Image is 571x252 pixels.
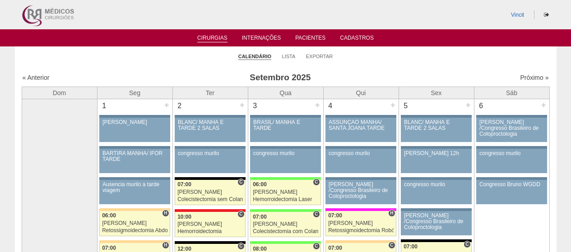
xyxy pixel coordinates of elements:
div: Key: Brasil [250,177,320,180]
div: [PERSON_NAME] [253,221,318,227]
span: Consultório [464,241,470,248]
div: Key: Aviso [250,146,320,149]
span: 07:00 [102,245,116,251]
a: Próximo » [520,74,548,81]
span: Consultório [313,179,320,186]
th: Qua [248,87,323,99]
div: 3 [248,99,262,113]
span: 07:00 [404,243,418,250]
span: 06:00 [253,181,267,188]
div: Key: Aviso [99,115,170,118]
div: [PERSON_NAME] [328,220,394,226]
th: Sáb [474,87,549,99]
div: [PERSON_NAME] [102,119,167,125]
div: Key: Blanc [175,241,245,244]
a: [PERSON_NAME] [99,118,170,142]
div: congresso murilo [329,151,393,156]
span: Consultório [313,243,320,250]
a: Cadastros [340,35,374,44]
div: Hemorroidectomia Laser [253,197,318,202]
div: Retossigmoidectomia Robótica [328,228,394,234]
div: Colecistectomia com Colangiografia VL [253,229,318,234]
div: Retossigmoidectomia Abdominal VL [102,228,167,234]
a: BARTIRA MANHÃ/ IFOR TARDE [99,149,170,173]
i: Sair [544,12,549,18]
div: Key: Assunção [175,209,245,212]
div: congresso murilo [253,151,318,156]
a: Exportar [306,53,333,60]
a: congresso murilo [476,149,547,173]
div: 6 [474,99,488,113]
a: C 10:00 [PERSON_NAME] Hemorroidectomia [175,212,245,237]
span: Hospital [162,242,169,249]
div: + [464,99,472,111]
div: BLANC/ MANHÃ E TARDE 2 SALAS [178,119,242,131]
div: Key: Aviso [476,115,547,118]
span: 07:00 [177,181,191,188]
div: BARTIRA MANHÃ/ IFOR TARDE [102,151,167,162]
div: 2 [173,99,187,113]
div: 5 [399,99,413,113]
a: Congresso Bruno WGDD [476,180,547,204]
div: Key: Aviso [325,146,396,149]
span: 08:00 [253,246,267,252]
span: 10:00 [177,214,191,220]
div: Key: Aviso [99,146,170,149]
div: + [389,99,397,111]
a: [PERSON_NAME] 12h [401,149,471,173]
span: 06:00 [102,212,116,219]
a: « Anterior [23,74,50,81]
a: congresso murilo [250,149,320,173]
a: Cirurgias [197,35,227,42]
div: [PERSON_NAME] /Congresso Brasileiro de Coloproctologia [329,182,393,200]
div: ASSUNÇÃO MANHÃ/ SANTA JOANA TARDE [329,119,393,131]
span: Consultório [313,211,320,218]
a: congresso murilo [175,149,245,173]
a: BLANC/ MANHÃ E TARDE 2 SALAS [401,118,471,142]
a: Calendário [238,53,271,60]
span: 07:00 [328,245,342,251]
div: Key: Aviso [99,177,170,180]
div: Key: Pro Matre [325,208,396,211]
a: Internações [242,35,281,44]
th: Dom [22,87,97,99]
span: 07:00 [253,214,267,220]
div: Key: Aviso [401,146,471,149]
a: C 07:00 [PERSON_NAME] Colecistectomia sem Colangiografia VL [175,180,245,205]
a: Lista [282,53,296,60]
h3: Setembro 2025 [149,71,412,84]
a: H 06:00 [PERSON_NAME] Retossigmoidectomia Abdominal VL [99,211,170,236]
div: Hemorroidectomia [177,229,243,234]
div: [PERSON_NAME] [177,221,243,227]
div: BLANC/ MANHÃ E TARDE 2 SALAS [404,119,469,131]
span: Consultório [237,179,244,186]
div: [PERSON_NAME] [253,189,318,195]
div: Key: Aviso [401,177,471,180]
a: Ausencia murilo a tarde viagem [99,180,170,204]
th: Qui [323,87,399,99]
th: Sex [399,87,474,99]
div: Key: Aviso [175,115,245,118]
div: congresso murilo [479,151,544,156]
a: C 06:00 [PERSON_NAME] Hemorroidectomia Laser [250,180,320,205]
a: Vincit [511,12,524,18]
div: + [163,99,171,111]
div: Key: Aviso [476,146,547,149]
div: Key: Aviso [325,115,396,118]
a: BRASIL/ MANHÃ E TARDE [250,118,320,142]
div: Key: Aviso [175,146,245,149]
a: BLANC/ MANHÃ E TARDE 2 SALAS [175,118,245,142]
div: Congresso Bruno WGDD [479,182,544,188]
div: Key: Bartira [99,240,170,243]
div: [PERSON_NAME] [102,220,167,226]
div: 1 [97,99,111,113]
div: BRASIL/ MANHÃ E TARDE [253,119,318,131]
th: Ter [172,87,248,99]
span: Hospital [388,210,395,217]
div: Key: Bartira [99,208,170,211]
a: [PERSON_NAME] /Congresso Brasileiro de Coloproctologia [401,211,471,235]
div: Key: Bartira [325,240,396,243]
span: Hospital [162,210,169,217]
div: Ausencia murilo a tarde viagem [102,182,167,193]
div: + [238,99,246,111]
